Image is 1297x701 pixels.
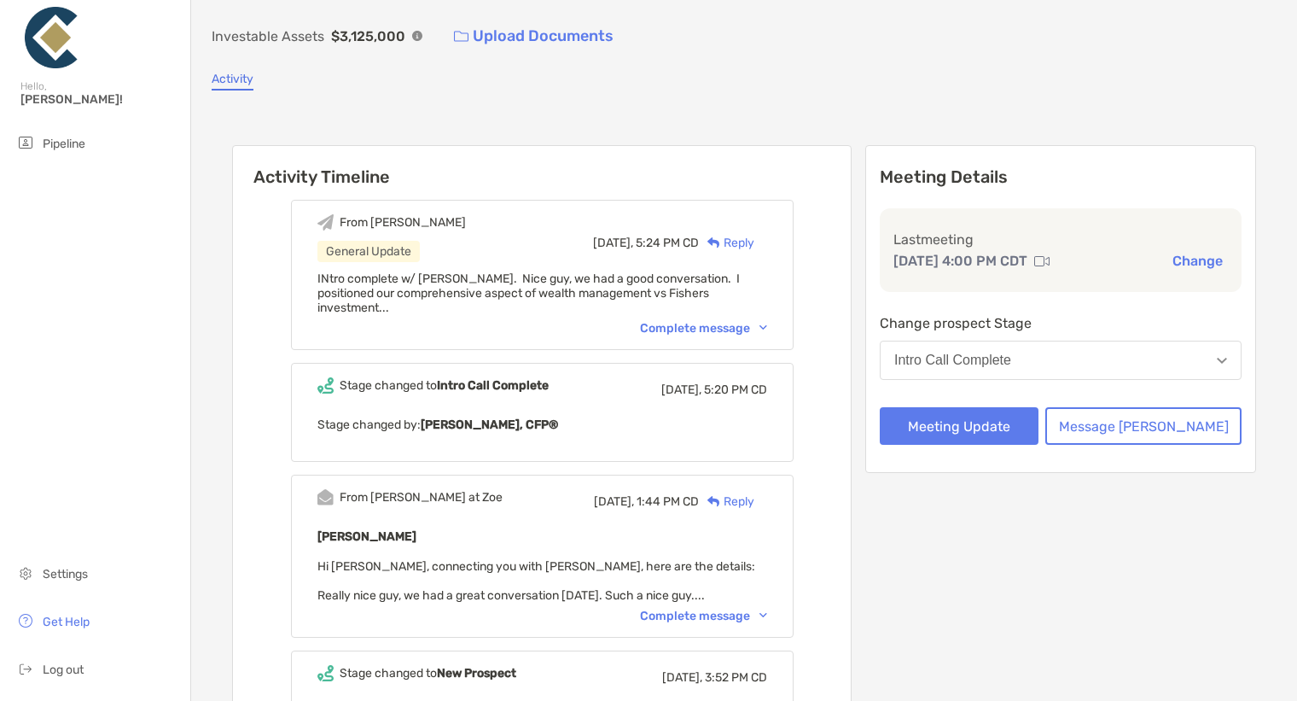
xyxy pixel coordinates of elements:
div: From [PERSON_NAME] [340,215,466,230]
span: 3:52 PM CD [705,670,767,685]
img: pipeline icon [15,132,36,153]
div: Complete message [640,321,767,336]
img: Zoe Logo [20,7,82,68]
span: [DATE], [593,236,633,250]
button: Intro Call Complete [880,341,1242,380]
b: New Prospect [437,666,516,681]
a: Upload Documents [443,18,625,55]
div: Intro Call Complete [894,353,1011,368]
div: Reply [699,493,754,511]
a: Activity [212,72,253,91]
button: Change [1167,252,1228,270]
span: [DATE], [662,670,702,685]
span: Pipeline [43,137,85,151]
img: Reply icon [707,237,720,248]
h6: Activity Timeline [233,146,851,187]
div: General Update [317,241,420,262]
p: [DATE] 4:00 PM CDT [893,250,1027,272]
div: From [PERSON_NAME] at Zoe [340,490,503,505]
div: Stage changed to [340,378,549,393]
span: [PERSON_NAME]! [20,92,180,107]
span: [DATE], [661,383,701,397]
p: Meeting Details [880,166,1242,188]
img: Reply icon [707,496,720,507]
button: Message [PERSON_NAME] [1045,407,1242,445]
img: Event icon [317,377,334,394]
span: Log out [43,663,84,677]
img: settings icon [15,563,36,583]
p: Last meeting [893,229,1228,250]
img: Open dropdown arrow [1217,358,1227,364]
b: Intro Call Complete [437,378,549,393]
p: Investable Assets [212,26,324,47]
span: INtro complete w/ [PERSON_NAME]. Nice guy, we had a good conversation. I positioned our comprehen... [317,272,740,315]
b: [PERSON_NAME], CFP® [421,418,558,432]
span: 5:20 PM CD [704,383,767,397]
span: Settings [43,567,88,581]
span: [DATE], [594,494,634,509]
div: Complete message [640,609,767,623]
img: Event icon [317,489,334,505]
img: logout icon [15,658,36,679]
span: Hi [PERSON_NAME], connecting you with [PERSON_NAME], here are the details: Really nice guy, we ha... [317,559,755,603]
img: button icon [454,31,468,43]
button: Meeting Update [880,407,1038,445]
span: Get Help [43,615,90,629]
div: Reply [699,234,754,252]
img: Event icon [317,214,334,231]
div: Stage changed to [340,666,516,681]
img: get-help icon [15,610,36,631]
img: Chevron icon [759,613,767,618]
img: Chevron icon [759,325,767,330]
img: Info Icon [412,31,422,41]
img: communication type [1034,254,1050,268]
span: 5:24 PM CD [636,236,699,250]
p: Stage changed by: [317,414,767,435]
p: Change prospect Stage [880,313,1242,334]
p: $3,125,000 [331,26,405,47]
span: 1:44 PM CD [637,494,699,509]
b: [PERSON_NAME] [317,529,416,544]
img: Event icon [317,665,334,681]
